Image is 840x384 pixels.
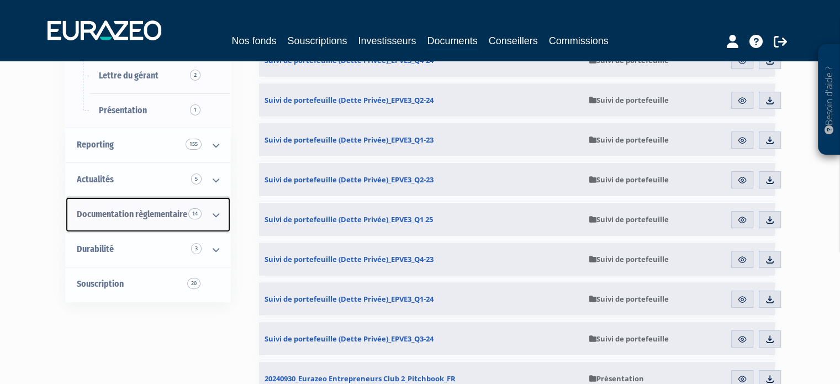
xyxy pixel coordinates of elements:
[190,70,200,81] span: 2
[259,243,584,276] a: Suivi de portefeuille (Dette Privée)_EPVE3_Q4-23
[765,294,775,304] img: download.svg
[589,95,669,105] span: Suivi de portefeuille
[265,374,456,383] span: 20240930_Eurazeo Entrepreneurs Club 2_Pitchbook_FR
[66,267,230,302] a: Souscription20
[191,243,202,254] span: 3
[589,334,669,344] span: Suivi de portefeuille
[737,215,747,225] img: eye.svg
[265,254,434,264] span: Suivi de portefeuille (Dette Privée)_EPVE3_Q4-23
[589,294,669,304] span: Suivi de portefeuille
[589,135,669,145] span: Suivi de portefeuille
[259,322,584,355] a: Suivi de portefeuille (Dette Privée)_EPVE3_Q3-24
[191,173,202,185] span: 5
[259,203,584,236] a: Suivi de portefeuille (Dette Privée)_EPVE3_Q1 25
[66,128,230,162] a: Reporting 155
[765,374,775,384] img: download.svg
[737,294,747,304] img: eye.svg
[765,56,775,66] img: download.svg
[737,56,747,66] img: eye.svg
[737,135,747,145] img: eye.svg
[77,174,114,185] span: Actualités
[737,255,747,265] img: eye.svg
[589,214,669,224] span: Suivi de portefeuille
[737,175,747,185] img: eye.svg
[188,208,202,219] span: 14
[265,214,433,224] span: Suivi de portefeuille (Dette Privée)_EPVE3_Q1 25
[765,215,775,225] img: download.svg
[231,33,276,49] a: Nos fonds
[737,374,747,384] img: eye.svg
[99,105,147,115] span: Présentation
[47,20,161,40] img: 1732889491-logotype_eurazeo_blanc_rvb.png
[823,50,836,150] p: Besoin d'aide ?
[765,96,775,106] img: download.svg
[287,33,347,49] a: Souscriptions
[259,123,584,156] a: Suivi de portefeuille (Dette Privée)_EPVE3_Q1-23
[77,278,124,289] span: Souscription
[265,95,434,105] span: Suivi de portefeuille (Dette Privée)_EPVE3_Q2-24
[549,33,609,49] a: Commissions
[66,162,230,197] a: Actualités 5
[259,163,584,196] a: Suivi de portefeuille (Dette Privée)_EPVE3_Q2-23
[259,83,584,117] a: Suivi de portefeuille (Dette Privée)_EPVE3_Q2-24
[765,135,775,145] img: download.svg
[265,175,434,185] span: Suivi de portefeuille (Dette Privée)_EPVE3_Q2-23
[765,334,775,344] img: download.svg
[186,139,202,150] span: 155
[77,209,187,219] span: Documentation règlementaire
[589,175,669,185] span: Suivi de portefeuille
[737,334,747,344] img: eye.svg
[737,96,747,106] img: eye.svg
[187,278,200,289] span: 20
[489,33,538,49] a: Conseillers
[765,175,775,185] img: download.svg
[66,232,230,267] a: Durabilité 3
[265,294,434,304] span: Suivi de portefeuille (Dette Privée)_EPVE3_Q1-24
[99,70,159,81] span: Lettre du gérant
[765,255,775,265] img: download.svg
[66,93,230,128] a: Présentation1
[427,33,478,50] a: Documents
[66,59,230,93] a: Lettre du gérant2
[259,282,584,315] a: Suivi de portefeuille (Dette Privée)_EPVE3_Q1-24
[265,334,434,344] span: Suivi de portefeuille (Dette Privée)_EPVE3_Q3-24
[589,254,669,264] span: Suivi de portefeuille
[358,33,416,49] a: Investisseurs
[265,135,434,145] span: Suivi de portefeuille (Dette Privée)_EPVE3_Q1-23
[77,244,114,254] span: Durabilité
[190,104,200,115] span: 1
[589,374,644,383] span: Présentation
[77,139,114,150] span: Reporting
[66,197,230,232] a: Documentation règlementaire 14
